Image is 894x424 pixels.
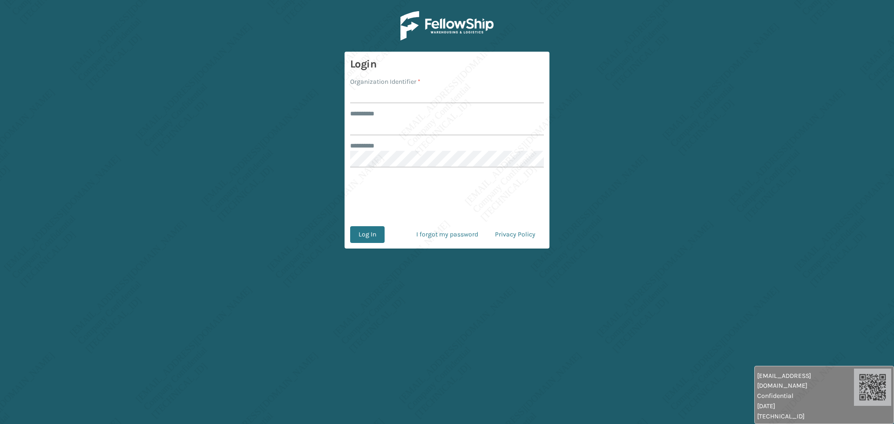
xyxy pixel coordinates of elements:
a: I forgot my password [408,226,487,243]
h3: Login [350,57,544,71]
span: [TECHNICAL_ID] [757,411,854,421]
a: Privacy Policy [487,226,544,243]
img: Logo [400,11,494,40]
span: Confidential [757,391,854,401]
span: [DATE] [757,401,854,411]
label: Organization Identifier [350,77,420,87]
button: Log In [350,226,385,243]
span: [EMAIL_ADDRESS][DOMAIN_NAME] [757,371,854,390]
iframe: reCAPTCHA [376,179,518,215]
